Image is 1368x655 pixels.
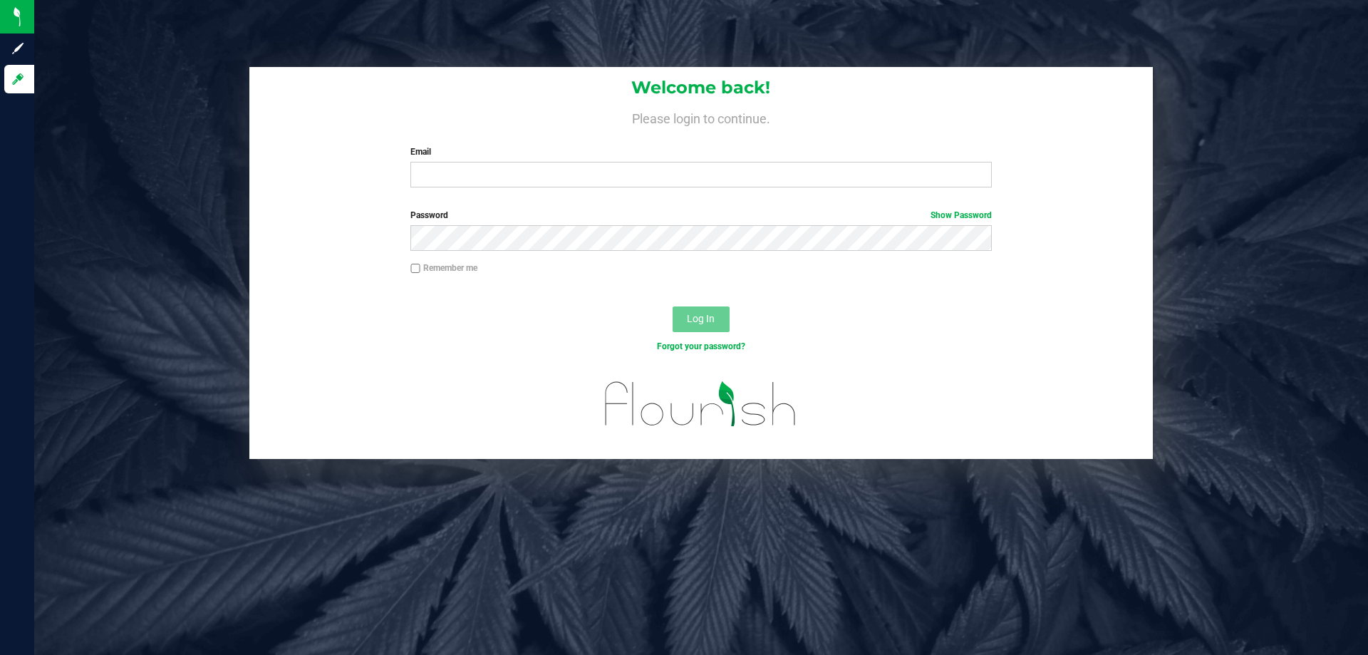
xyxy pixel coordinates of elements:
[410,145,991,158] label: Email
[687,313,715,324] span: Log In
[657,341,745,351] a: Forgot your password?
[410,210,448,220] span: Password
[11,41,25,56] inline-svg: Sign up
[673,306,730,332] button: Log In
[249,78,1153,97] h1: Welcome back!
[410,264,420,274] input: Remember me
[11,72,25,86] inline-svg: Log in
[588,368,814,440] img: flourish_logo.svg
[931,210,992,220] a: Show Password
[410,262,477,274] label: Remember me
[249,108,1153,125] h4: Please login to continue.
